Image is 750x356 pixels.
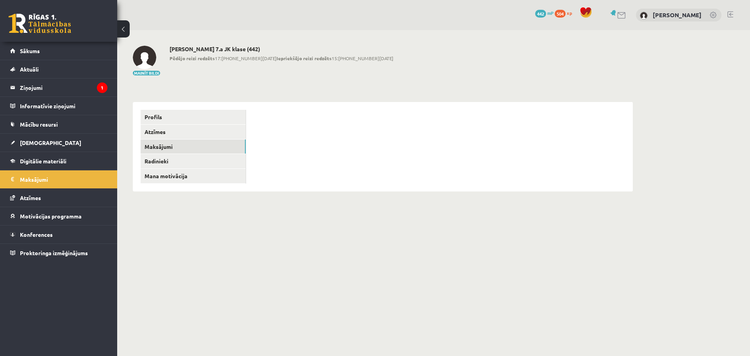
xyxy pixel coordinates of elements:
[20,66,39,73] span: Aktuāli
[20,97,107,115] legend: Informatīvie ziņojumi
[10,79,107,97] a: Ziņojumi1
[10,60,107,78] a: Aktuāli
[10,170,107,188] a: Maksājumi
[20,121,58,128] span: Mācību resursi
[10,42,107,60] a: Sākums
[20,79,107,97] legend: Ziņojumi
[141,125,246,139] a: Atzīmes
[10,207,107,225] a: Motivācijas programma
[20,231,53,238] span: Konferences
[141,140,246,154] a: Maksājumi
[170,55,393,62] span: 17:[PHONE_NUMBER][DATE] 15:[PHONE_NUMBER][DATE]
[141,154,246,168] a: Radinieki
[10,97,107,115] a: Informatīvie ziņojumi
[9,14,71,33] a: Rīgas 1. Tālmācības vidusskola
[10,115,107,133] a: Mācību resursi
[653,11,702,19] a: [PERSON_NAME]
[10,134,107,152] a: [DEMOGRAPHIC_DATA]
[640,12,648,20] img: Artūrs Šefanovskis
[555,10,576,16] a: 504 xp
[20,170,107,188] legend: Maksājumi
[20,157,66,165] span: Digitālie materiāli
[170,55,215,61] b: Pēdējo reizi redzēts
[277,55,332,61] b: Iepriekšējo reizi redzēts
[20,47,40,54] span: Sākums
[555,10,566,18] span: 504
[535,10,554,16] a: 442 mP
[141,110,246,124] a: Profils
[20,194,41,201] span: Atzīmes
[20,213,82,220] span: Motivācijas programma
[567,10,572,16] span: xp
[10,225,107,243] a: Konferences
[535,10,546,18] span: 442
[20,249,88,256] span: Proktoringa izmēģinājums
[20,139,81,146] span: [DEMOGRAPHIC_DATA]
[10,152,107,170] a: Digitālie materiāli
[97,82,107,93] i: 1
[170,46,393,52] h2: [PERSON_NAME] 7.a JK klase (442)
[547,10,554,16] span: mP
[10,189,107,207] a: Atzīmes
[10,244,107,262] a: Proktoringa izmēģinājums
[133,46,156,69] img: Artūrs Šefanovskis
[133,71,160,75] button: Mainīt bildi
[141,169,246,183] a: Mana motivācija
